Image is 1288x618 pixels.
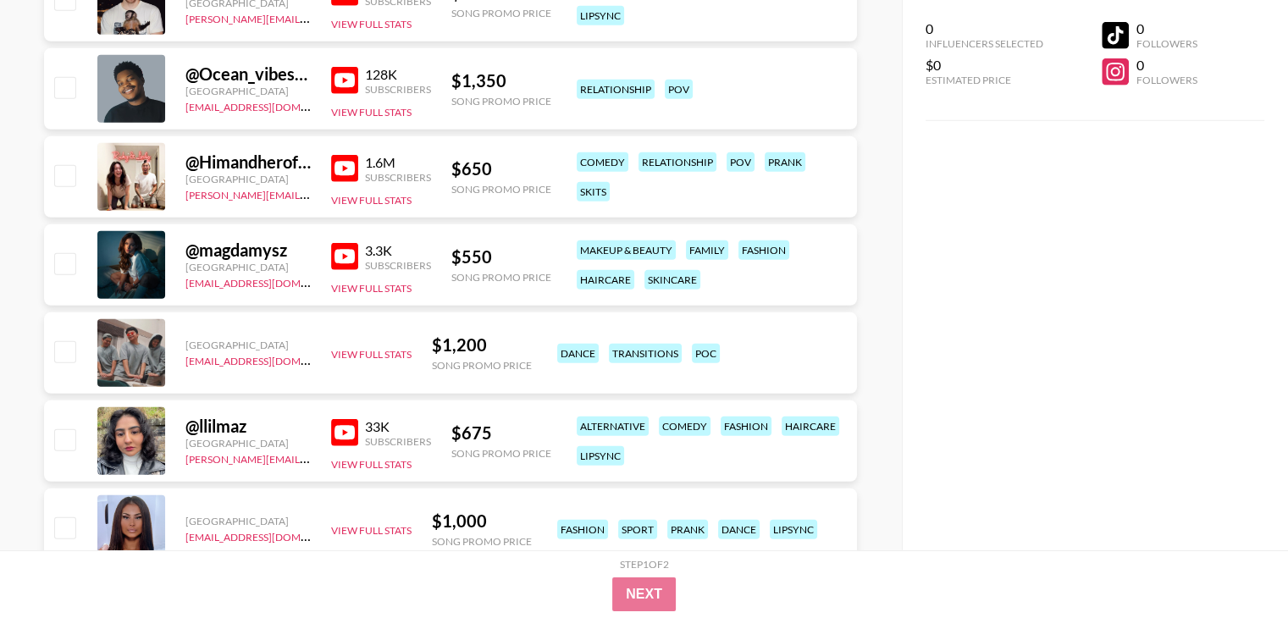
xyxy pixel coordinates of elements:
[185,152,311,173] div: @ Himandherofficial
[577,182,610,201] div: skits
[451,183,551,196] div: Song Promo Price
[557,520,608,539] div: fashion
[577,6,624,25] div: lipsync
[738,240,789,260] div: fashion
[1203,533,1268,598] iframe: Drift Widget Chat Controller
[451,70,551,91] div: $ 1,350
[451,271,551,284] div: Song Promo Price
[1136,74,1197,86] div: Followers
[365,242,431,259] div: 3.3K
[644,270,700,290] div: skincare
[926,74,1043,86] div: Estimated Price
[365,83,431,96] div: Subscribers
[770,520,817,539] div: lipsync
[331,67,358,94] img: YouTube
[1136,57,1197,74] div: 0
[365,259,431,272] div: Subscribers
[926,20,1043,37] div: 0
[692,344,720,363] div: poc
[432,535,532,548] div: Song Promo Price
[620,558,669,571] div: Step 1 of 2
[721,417,771,436] div: fashion
[185,339,311,351] div: [GEOGRAPHIC_DATA]
[185,185,436,201] a: [PERSON_NAME][EMAIL_ADDRESS][DOMAIN_NAME]
[765,152,805,172] div: prank
[185,515,311,527] div: [GEOGRAPHIC_DATA]
[185,97,356,113] a: [EMAIL_ADDRESS][DOMAIN_NAME]
[577,417,649,436] div: alternative
[451,447,551,460] div: Song Promo Price
[331,106,412,119] button: View Full Stats
[185,261,311,273] div: [GEOGRAPHIC_DATA]
[1136,37,1197,50] div: Followers
[185,240,311,261] div: @ magdamysz
[185,9,436,25] a: [PERSON_NAME][EMAIL_ADDRESS][DOMAIN_NAME]
[727,152,755,172] div: pov
[926,57,1043,74] div: $0
[665,80,693,99] div: pov
[667,520,708,539] div: prank
[331,243,358,270] img: YouTube
[618,520,657,539] div: sport
[365,418,431,435] div: 33K
[659,417,710,436] div: comedy
[686,240,728,260] div: family
[451,422,551,444] div: $ 675
[185,173,311,185] div: [GEOGRAPHIC_DATA]
[577,446,624,466] div: lipsync
[577,270,634,290] div: haircare
[451,246,551,268] div: $ 550
[1136,20,1197,37] div: 0
[185,437,311,450] div: [GEOGRAPHIC_DATA]
[331,419,358,446] img: YouTube
[185,527,356,544] a: [EMAIL_ADDRESS][DOMAIN_NAME]
[185,351,356,367] a: [EMAIL_ADDRESS][DOMAIN_NAME]
[718,520,760,539] div: dance
[365,66,431,83] div: 128K
[185,416,311,437] div: @ llilmaz
[638,152,716,172] div: relationship
[331,155,358,182] img: YouTube
[782,417,839,436] div: haircare
[331,458,412,471] button: View Full Stats
[432,510,532,532] div: $ 1,000
[451,95,551,108] div: Song Promo Price
[926,37,1043,50] div: Influencers Selected
[331,18,412,30] button: View Full Stats
[609,344,682,363] div: transitions
[577,152,628,172] div: comedy
[451,158,551,179] div: $ 650
[432,359,532,372] div: Song Promo Price
[612,577,676,611] button: Next
[577,80,655,99] div: relationship
[331,348,412,361] button: View Full Stats
[185,450,436,466] a: [PERSON_NAME][EMAIL_ADDRESS][DOMAIN_NAME]
[365,435,431,448] div: Subscribers
[185,273,356,290] a: [EMAIL_ADDRESS][DOMAIN_NAME]
[557,344,599,363] div: dance
[365,154,431,171] div: 1.6M
[451,7,551,19] div: Song Promo Price
[331,524,412,537] button: View Full Stats
[432,334,532,356] div: $ 1,200
[185,63,311,85] div: @ Ocean_vibesss_
[577,240,676,260] div: makeup & beauty
[365,171,431,184] div: Subscribers
[331,194,412,207] button: View Full Stats
[331,282,412,295] button: View Full Stats
[185,85,311,97] div: [GEOGRAPHIC_DATA]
